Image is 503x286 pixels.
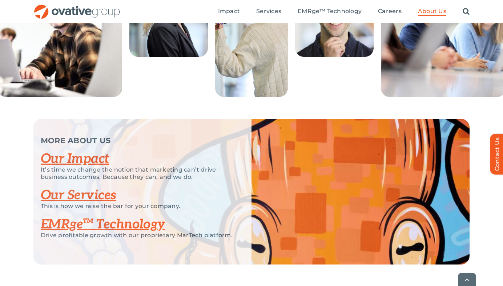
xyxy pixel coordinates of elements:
p: MORE ABOUT US [41,137,233,144]
span: Impact [218,8,240,15]
a: EMRge™ Technology [298,8,362,16]
span: Careers [378,8,402,15]
p: This is how we raise the bar for your company. [41,203,233,210]
a: Our Impact [41,151,109,167]
a: About Us [418,8,446,16]
span: EMRge™ Technology [298,8,362,15]
a: Services [256,8,281,16]
a: Our Services [41,187,116,203]
span: Services [256,8,281,15]
a: Search [463,8,470,16]
a: EMRge™ Technology [41,216,165,232]
a: OG_Full_horizontal_RGB [33,4,121,11]
p: It’s time we change the notion that marketing can’t drive business outcomes. Because they can, an... [41,166,233,181]
p: Drive profitable growth with our proprietary MarTech platform. [41,232,233,239]
span: About Us [418,8,446,15]
a: Impact [218,8,240,16]
a: Careers [378,8,402,16]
